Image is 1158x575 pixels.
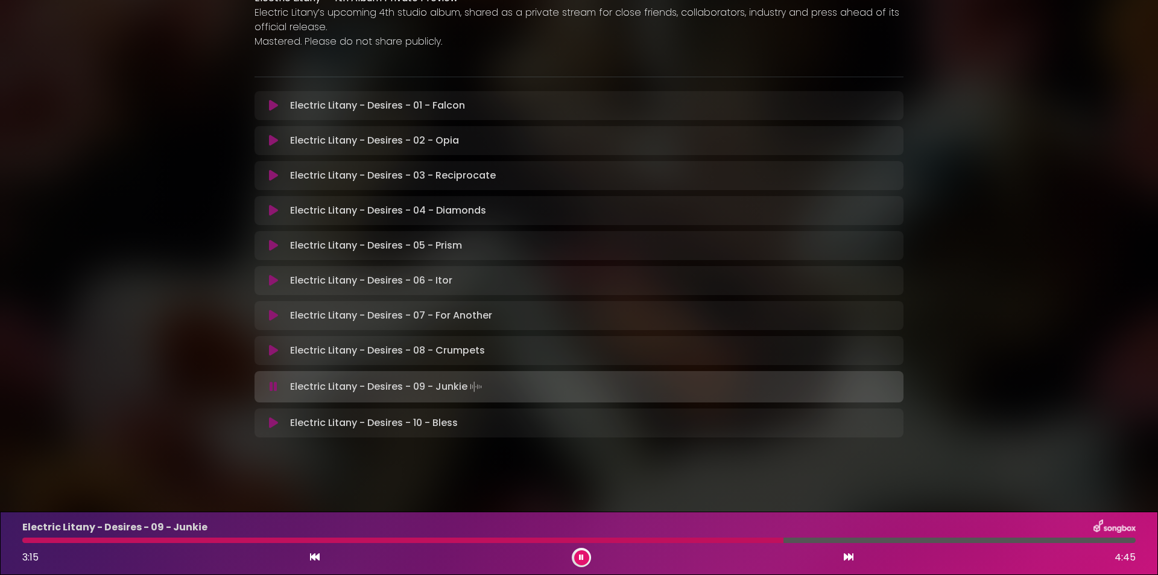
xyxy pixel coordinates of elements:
[467,378,484,395] img: waveform4.gif
[290,343,485,358] p: Electric Litany - Desires - 08 - Crumpets
[290,273,452,288] p: Electric Litany - Desires - 06 - Itor
[290,378,484,395] p: Electric Litany - Desires - 09 - Junkie
[255,5,903,34] p: Electric Litany’s upcoming 4th studio album, shared as a private stream for close friends, collab...
[290,238,462,253] p: Electric Litany - Desires - 05 - Prism
[255,34,903,49] p: Mastered. Please do not share publicly.
[290,98,465,113] p: Electric Litany - Desires - 01 - Falcon
[290,416,458,430] p: Electric Litany - Desires - 10 - Bless
[290,203,486,218] p: Electric Litany - Desires - 04 - Diamonds
[290,308,492,323] p: Electric Litany - Desires - 07 - For Another
[290,168,496,183] p: Electric Litany - Desires - 03 - Reciprocate
[290,133,459,148] p: Electric Litany - Desires - 02 - Opia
